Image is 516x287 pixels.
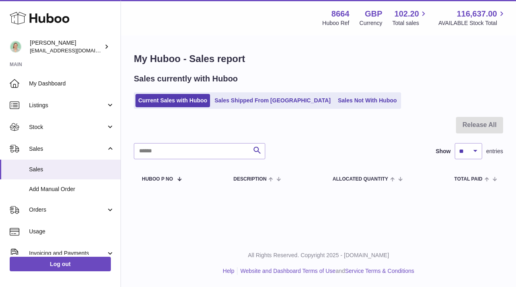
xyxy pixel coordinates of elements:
span: Sales [29,166,114,173]
a: 102.20 Total sales [392,8,428,27]
span: Usage [29,228,114,235]
img: hello@thefacialcuppingexpert.com [10,41,22,53]
a: Sales Not With Huboo [335,94,399,107]
li: and [237,267,414,275]
span: Sales [29,145,106,153]
strong: GBP [365,8,382,19]
div: [PERSON_NAME] [30,39,102,54]
div: Currency [360,19,383,27]
span: Orders [29,206,106,214]
label: Show [436,148,451,155]
span: Total paid [454,177,483,182]
a: Log out [10,257,111,271]
span: ALLOCATED Quantity [333,177,388,182]
a: Service Terms & Conditions [345,268,414,274]
h2: Sales currently with Huboo [134,73,238,84]
span: AVAILABLE Stock Total [438,19,506,27]
p: All Rights Reserved. Copyright 2025 - [DOMAIN_NAME] [127,252,510,259]
span: Stock [29,123,106,131]
span: Description [233,177,266,182]
span: My Dashboard [29,80,114,87]
span: entries [486,148,503,155]
span: Invoicing and Payments [29,250,106,257]
a: Current Sales with Huboo [135,94,210,107]
span: 116,637.00 [457,8,497,19]
span: [EMAIL_ADDRESS][DOMAIN_NAME] [30,47,119,54]
span: Add Manual Order [29,185,114,193]
div: Huboo Ref [322,19,350,27]
a: 116,637.00 AVAILABLE Stock Total [438,8,506,27]
span: Total sales [392,19,428,27]
strong: 8664 [331,8,350,19]
a: Help [223,268,235,274]
span: Huboo P no [142,177,173,182]
a: Sales Shipped From [GEOGRAPHIC_DATA] [212,94,333,107]
a: Website and Dashboard Terms of Use [240,268,335,274]
span: Listings [29,102,106,109]
span: 102.20 [394,8,419,19]
h1: My Huboo - Sales report [134,52,503,65]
